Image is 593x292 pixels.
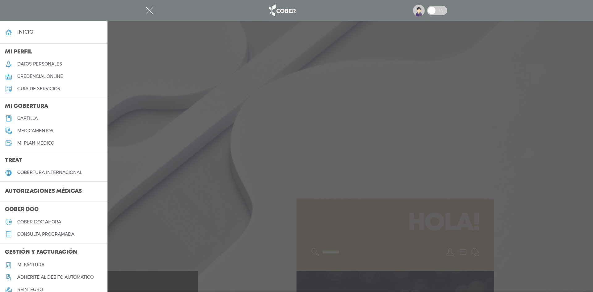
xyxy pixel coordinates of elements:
[17,116,38,121] h5: cartilla
[17,170,82,175] h5: cobertura internacional
[17,219,61,225] h5: Cober doc ahora
[17,141,54,146] h5: Mi plan médico
[413,5,425,16] img: profile-placeholder.svg
[17,29,33,35] h4: inicio
[17,61,62,67] h5: datos personales
[146,7,154,15] img: Cober_menu-close-white.svg
[17,74,63,79] h5: credencial online
[17,128,53,133] h5: medicamentos
[266,3,298,18] img: logo_cober_home-white.png
[17,262,44,268] h5: Mi factura
[17,232,74,237] h5: consulta programada
[17,86,60,91] h5: guía de servicios
[17,275,94,280] h5: Adherite al débito automático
